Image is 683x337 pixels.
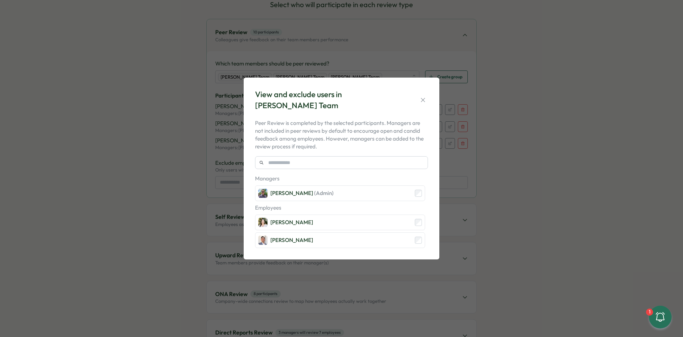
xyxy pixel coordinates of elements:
[270,218,313,226] div: [PERSON_NAME]
[258,189,268,198] img: Ronnie Cuadro
[646,309,653,316] div: 1
[270,236,313,244] div: [PERSON_NAME]
[255,119,428,151] p: Peer Review is completed by the selected participants. Managers are not included in peer reviews ...
[270,189,334,197] div: [PERSON_NAME]
[258,218,268,227] img: Maggie Graupera
[255,175,425,183] p: Managers
[314,190,334,196] span: (Admin)
[255,204,425,212] p: Employees
[649,306,672,328] button: 1
[258,236,268,245] img: Hevesy Zhang
[255,89,401,111] div: View and exclude users in [PERSON_NAME] Team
